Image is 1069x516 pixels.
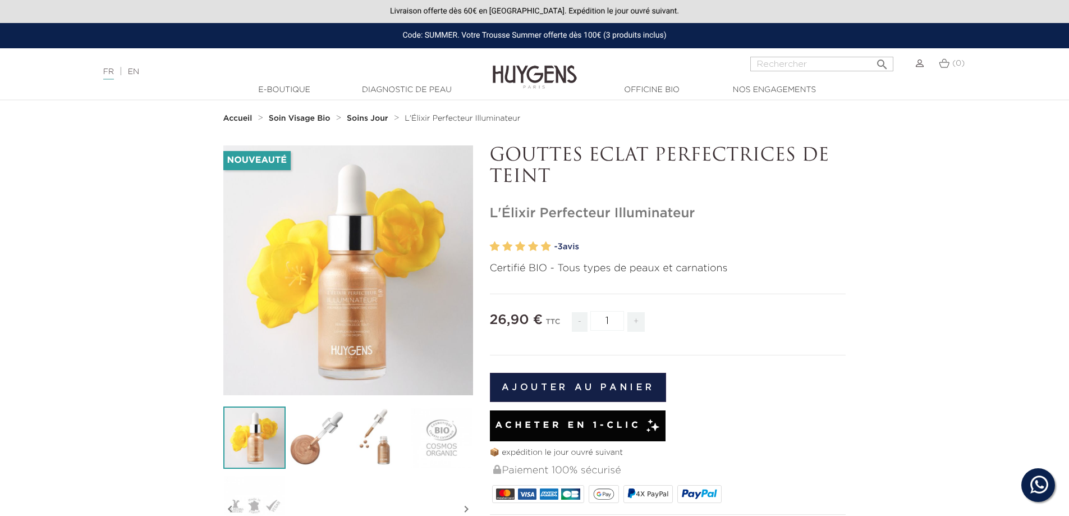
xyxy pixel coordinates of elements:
div: | [98,65,437,79]
img: google_pay [593,488,614,500]
h1: L'Élixir Perfecteur Illuminateur [490,206,846,222]
img: Paiement 100% sécurisé [493,465,501,474]
button:  [872,53,892,69]
span: L'Élixir Perfecteur Illuminateur [405,115,520,122]
span: 4X PayPal [636,490,668,498]
i:  [875,54,889,68]
button: Ajouter au panier [490,373,667,402]
input: Rechercher [750,57,893,71]
img: L'Élixir Perfecteur Illuminateur [223,407,286,469]
img: Huygens [493,47,577,90]
p: GOUTTES ECLAT PERFECTRICES DE TEINT [490,145,846,189]
span: (0) [952,60,965,67]
span: - [572,312,588,332]
a: FR [103,68,114,80]
div: Paiement 100% sécurisé [492,459,846,483]
label: 4 [528,239,538,255]
span: + [627,312,645,332]
div: TTC [545,310,560,340]
span: 26,90 € [490,313,543,327]
label: 1 [490,239,500,255]
a: L'Élixir Perfecteur Illuminateur [405,114,520,123]
li: Nouveauté [223,151,291,170]
label: 5 [541,239,551,255]
a: Soins Jour [347,114,391,123]
strong: Accueil [223,115,253,122]
img: CB_NATIONALE [561,488,580,500]
a: Diagnostic de peau [351,84,463,96]
a: Soin Visage Bio [269,114,333,123]
a: Accueil [223,114,255,123]
a: EN [128,68,139,76]
strong: Soin Visage Bio [269,115,331,122]
a: E-Boutique [228,84,341,96]
p: Certifié BIO - Tous types de peaux et carnations [490,261,846,276]
img: MASTERCARD [496,488,515,500]
label: 3 [515,239,525,255]
label: 2 [502,239,512,255]
input: Quantité [590,311,624,331]
a: Officine Bio [596,84,708,96]
span: 3 [557,243,562,251]
p: 📦 expédition le jour ouvré suivant [490,447,846,459]
a: -3avis [554,239,846,255]
img: VISA [518,488,536,500]
a: Nos engagements [718,84,831,96]
img: AMEX [540,488,558,500]
strong: Soins Jour [347,115,388,122]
